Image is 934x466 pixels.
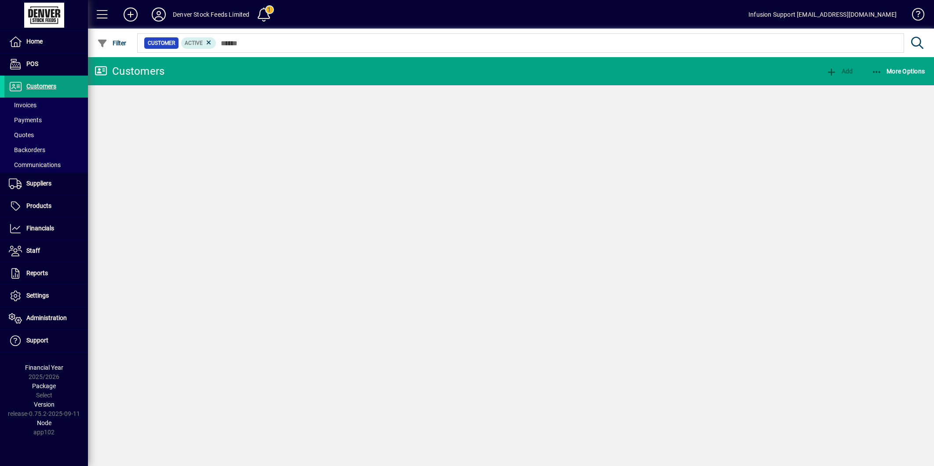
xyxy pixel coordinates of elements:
span: More Options [872,68,925,75]
button: Add [824,63,855,79]
span: Settings [26,292,49,299]
a: Communications [4,157,88,172]
button: Add [117,7,145,22]
a: Support [4,330,88,352]
span: Reports [26,269,48,277]
span: Products [26,202,51,209]
a: Suppliers [4,173,88,195]
a: Invoices [4,98,88,113]
a: Home [4,31,88,53]
a: Quotes [4,127,88,142]
span: Staff [26,247,40,254]
a: Financials [4,218,88,240]
span: Financials [26,225,54,232]
span: Active [185,40,203,46]
a: Products [4,195,88,217]
a: Staff [4,240,88,262]
a: Payments [4,113,88,127]
span: Package [32,382,56,390]
a: Administration [4,307,88,329]
span: Customers [26,83,56,90]
div: Infusion Support [EMAIL_ADDRESS][DOMAIN_NAME] [748,7,897,22]
span: Suppliers [26,180,51,187]
div: Denver Stock Feeds Limited [173,7,250,22]
button: Profile [145,7,173,22]
span: Customer [148,39,175,47]
span: Filter [97,40,127,47]
a: Reports [4,262,88,284]
span: Financial Year [25,364,63,371]
button: More Options [869,63,927,79]
span: POS [26,60,38,67]
span: Version [34,401,55,408]
span: Quotes [9,131,34,138]
span: Add [826,68,853,75]
a: POS [4,53,88,75]
a: Settings [4,285,88,307]
a: Backorders [4,142,88,157]
span: Backorders [9,146,45,153]
span: Communications [9,161,61,168]
a: Knowledge Base [905,2,923,30]
span: Home [26,38,43,45]
div: Customers [95,64,164,78]
span: Administration [26,314,67,321]
span: Invoices [9,102,36,109]
span: Node [37,419,51,426]
span: Payments [9,116,42,124]
mat-chip: Activation Status: Active [181,37,216,49]
button: Filter [95,35,129,51]
span: Support [26,337,48,344]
